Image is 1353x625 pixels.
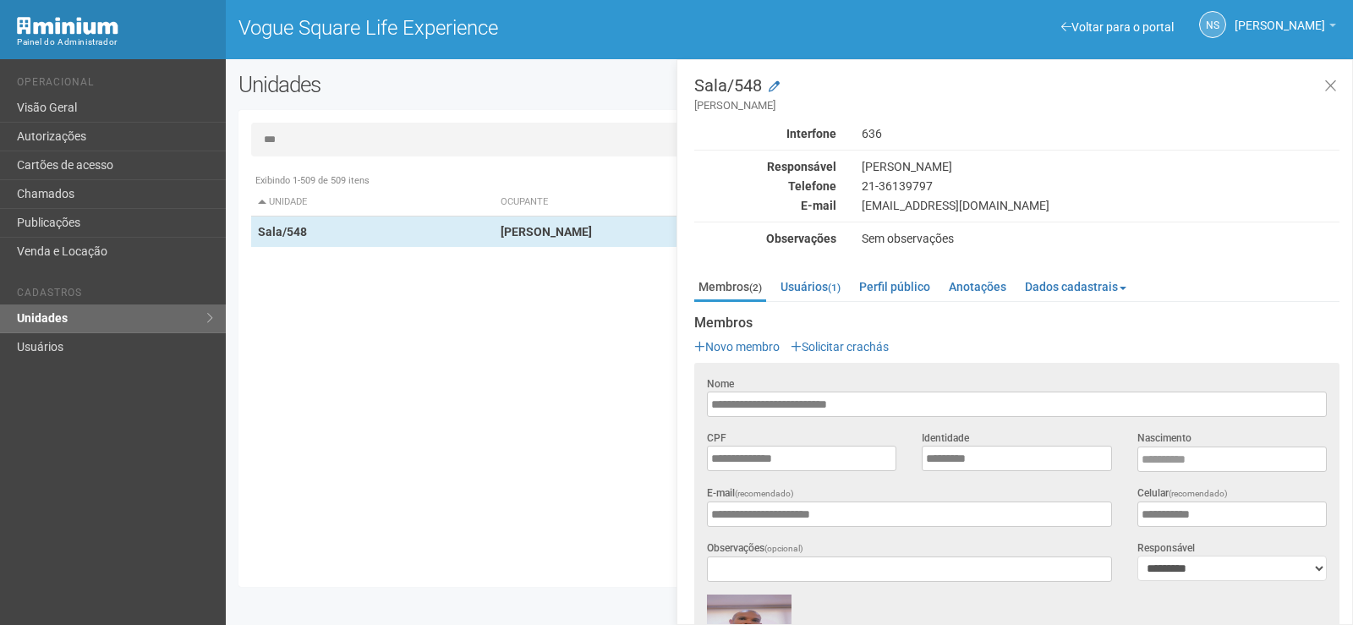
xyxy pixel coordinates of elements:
label: Observações [707,540,803,556]
div: Exibindo 1-509 de 509 itens [251,173,1328,189]
div: E-mail [682,198,849,213]
label: Nome [707,376,734,392]
a: Solicitar crachás [791,340,889,354]
small: [PERSON_NAME] [694,98,1339,113]
a: Modificar a unidade [769,79,780,96]
h1: Vogue Square Life Experience [238,17,777,39]
li: Cadastros [17,287,213,304]
label: Nascimento [1137,430,1191,446]
span: (opcional) [764,544,803,553]
strong: Membros [694,315,1339,331]
label: Responsável [1137,540,1195,556]
span: Nicolle Silva [1235,3,1325,32]
h2: Unidades [238,72,683,97]
a: Perfil público [855,274,934,299]
a: Voltar para o portal [1061,20,1174,34]
a: [PERSON_NAME] [1235,21,1336,35]
a: Membros(2) [694,274,766,302]
div: Sem observações [849,231,1352,246]
div: [PERSON_NAME] [849,159,1352,174]
div: 21-36139797 [849,178,1352,194]
h3: Sala/548 [694,77,1339,113]
th: Unidade: activate to sort column descending [251,189,495,217]
li: Operacional [17,76,213,94]
a: Dados cadastrais [1021,274,1131,299]
a: Anotações [945,274,1011,299]
small: (1) [828,282,841,293]
span: (recomendado) [735,489,794,498]
small: (2) [749,282,762,293]
div: Painel do Administrador [17,35,213,50]
div: [EMAIL_ADDRESS][DOMAIN_NAME] [849,198,1352,213]
label: E-mail [707,485,794,502]
div: Observações [682,231,849,246]
label: Identidade [922,430,969,446]
div: Telefone [682,178,849,194]
a: Novo membro [694,340,780,354]
strong: [PERSON_NAME] [501,225,592,238]
div: Responsável [682,159,849,174]
a: Usuários(1) [776,274,845,299]
a: NS [1199,11,1226,38]
label: CPF [707,430,726,446]
span: (recomendado) [1169,489,1228,498]
div: 636 [849,126,1352,141]
strong: Sala/548 [258,225,307,238]
img: Minium [17,17,118,35]
label: Celular [1137,485,1228,502]
th: Ocupante: activate to sort column ascending [494,189,937,217]
div: Interfone [682,126,849,141]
